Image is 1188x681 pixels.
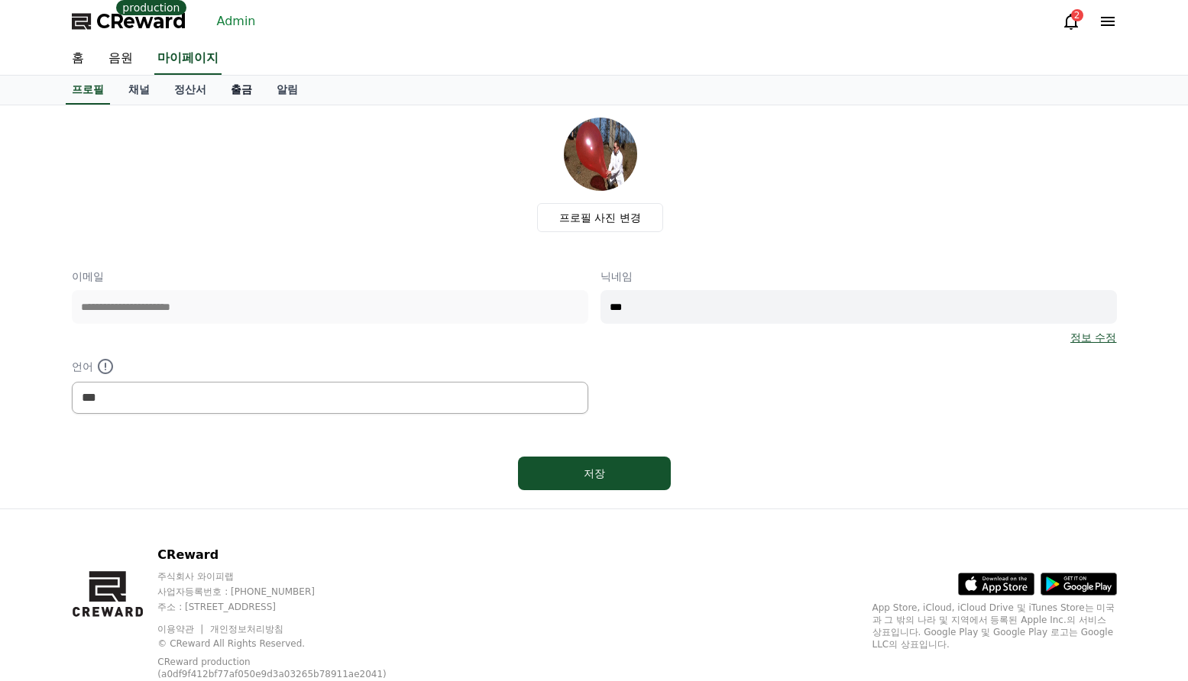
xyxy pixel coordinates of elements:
a: 홈 [60,43,96,75]
button: 저장 [518,457,671,490]
a: 개인정보처리방침 [210,624,283,634]
span: Messages [127,508,172,520]
p: 이메일 [72,269,588,284]
span: Home [39,507,66,519]
a: 음원 [96,43,145,75]
a: CReward [72,9,186,34]
a: 프로필 [66,76,110,105]
p: © CReward All Rights Reserved. [157,637,426,650]
a: 정보 수정 [1070,330,1116,345]
p: 언어 [72,357,588,376]
img: profile_image [564,118,637,191]
a: Messages [101,484,197,522]
a: 이용약관 [157,624,206,634]
div: 2 [1071,9,1083,21]
p: 주소 : [STREET_ADDRESS] [157,601,426,613]
p: 사업자등록번호 : [PHONE_NUMBER] [157,586,426,598]
a: 정산서 [162,76,219,105]
a: 채널 [116,76,162,105]
p: CReward [157,546,426,564]
p: App Store, iCloud, iCloud Drive 및 iTunes Store는 미국과 그 밖의 나라 및 지역에서 등록된 Apple Inc.의 서비스 상표입니다. Goo... [872,602,1117,650]
span: Settings [226,507,264,519]
a: 알림 [264,76,310,105]
p: 주식회사 와이피랩 [157,570,426,583]
label: 프로필 사진 변경 [537,203,663,232]
a: 마이페이지 [154,43,222,75]
a: 출금 [219,76,264,105]
span: CReward [96,9,186,34]
a: Home [5,484,101,522]
a: 2 [1062,12,1080,31]
p: CReward production (a0df9f412bf77af050e9d3a03265b78911ae2041) [157,656,402,680]
div: 저장 [549,466,640,481]
p: 닉네임 [600,269,1117,284]
a: Settings [197,484,293,522]
a: Admin [211,9,262,34]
